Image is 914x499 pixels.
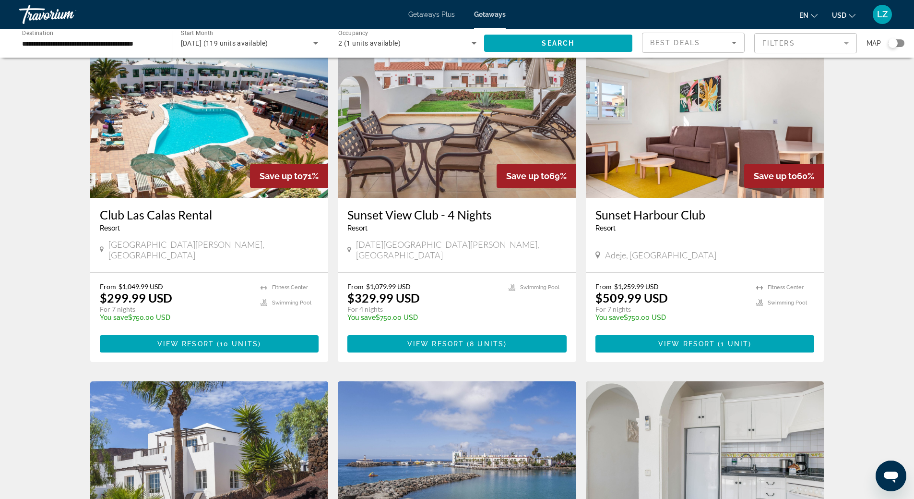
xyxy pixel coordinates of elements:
span: Occupancy [338,30,368,37]
p: For 4 nights [347,305,499,314]
p: $329.99 USD [347,291,420,305]
span: View Resort [407,340,464,348]
span: Destination [22,29,53,36]
p: $750.00 USD [347,314,499,321]
span: 1 unit [721,340,748,348]
span: ( ) [464,340,507,348]
button: Change currency [832,8,855,22]
iframe: Button to launch messaging window [876,461,906,491]
span: Resort [347,224,368,232]
span: LZ [877,10,888,19]
span: From [347,282,364,291]
span: Start Month [181,30,213,37]
span: From [595,282,612,291]
p: $509.99 USD [595,291,668,305]
span: [DATE] (119 units available) [181,39,268,47]
button: Search [484,35,633,52]
span: You save [595,314,624,321]
div: 71% [250,164,328,188]
span: View Resort [658,340,715,348]
span: $1,259.99 USD [614,282,659,291]
span: [DATE][GEOGRAPHIC_DATA][PERSON_NAME], [GEOGRAPHIC_DATA] [356,239,567,260]
span: Search [542,39,574,47]
span: 2 (1 units available) [338,39,401,47]
span: Fitness Center [768,284,804,291]
a: Sunset Harbour Club [595,207,815,222]
a: Getaways [474,11,506,18]
span: Swimming Pool [272,300,311,306]
span: Map [867,37,881,50]
span: Resort [100,224,120,232]
p: $750.00 USD [595,314,747,321]
a: Getaways Plus [408,11,455,18]
mat-select: Sort by [650,37,736,49]
span: ( ) [715,340,751,348]
button: Change language [799,8,818,22]
span: [GEOGRAPHIC_DATA][PERSON_NAME], [GEOGRAPHIC_DATA] [108,239,319,260]
button: View Resort(10 units) [100,335,319,353]
span: ( ) [214,340,261,348]
a: Club Las Calas Rental [100,207,319,222]
span: Swimming Pool [768,300,807,306]
span: Swimming Pool [520,284,559,291]
span: Adeje, [GEOGRAPHIC_DATA] [605,250,716,260]
a: Travorium [19,2,115,27]
span: $1,079.99 USD [366,282,411,291]
p: $299.99 USD [100,291,172,305]
button: Filter [754,33,857,54]
button: User Menu [870,4,895,24]
div: 60% [744,164,824,188]
span: Save up to [506,171,549,181]
img: 1448E01X.jpg [90,44,329,198]
p: $750.00 USD [100,314,251,321]
span: $1,049.99 USD [119,282,163,291]
span: en [799,12,808,19]
p: For 7 nights [595,305,747,314]
span: Save up to [260,171,303,181]
div: 69% [497,164,576,188]
button: View Resort(1 unit) [595,335,815,353]
button: View Resort(8 units) [347,335,567,353]
a: Sunset View Club - 4 Nights [347,207,567,222]
span: USD [832,12,846,19]
span: 10 units [220,340,258,348]
span: You save [347,314,376,321]
img: 2749I01X.jpg [338,44,576,198]
span: Fitness Center [272,284,308,291]
span: View Resort [157,340,214,348]
span: 8 units [470,340,504,348]
img: 1759I01X.jpg [586,44,824,198]
p: For 7 nights [100,305,251,314]
span: Resort [595,224,616,232]
span: You save [100,314,128,321]
span: Save up to [754,171,797,181]
span: From [100,282,116,291]
span: Best Deals [650,39,700,47]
